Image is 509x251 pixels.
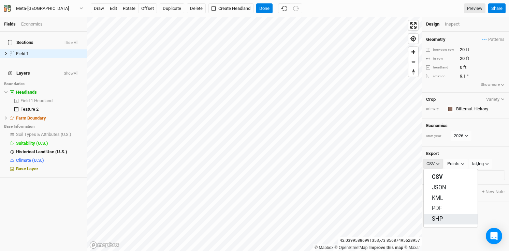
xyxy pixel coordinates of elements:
[16,115,83,121] div: Farm Boundary
[426,97,436,102] h4: Crop
[432,194,443,202] span: KML
[16,141,48,146] span: Suitability (U.S.)
[335,245,368,250] a: OpenStreetMap
[315,245,333,250] a: Mapbox
[16,132,71,137] span: Soil Types & Attributes (U.S.)
[20,98,53,103] span: Field 1 Headland
[426,151,505,156] h4: Export
[454,105,505,113] input: Bitternut Hickory
[16,51,83,57] div: Field 1
[426,123,505,128] h4: Economics
[426,56,456,61] div: in row
[20,107,83,112] div: Feature 2
[160,3,184,14] button: Duplicate
[338,237,422,244] div: 42.03995886991353 , -73.85687495628957
[488,3,506,14] button: Share
[21,21,43,27] div: Economics
[16,158,83,163] div: Climate (U.S.)
[3,5,84,12] button: Meta-[GEOGRAPHIC_DATA]
[432,173,443,181] span: CSV
[16,166,83,172] div: Base Layer
[486,228,502,244] div: Open Intercom Messenger
[445,21,469,27] div: Inspect
[107,3,120,14] button: edit
[138,3,157,14] button: offset
[426,160,435,167] div: CSV
[16,149,67,154] span: Historical Land Use (U.S.)
[426,21,439,27] div: Design
[91,3,107,14] button: draw
[447,160,460,167] div: Points
[4,21,16,27] a: Fields
[87,17,422,251] canvas: Map
[408,67,418,77] button: Reset bearing to north
[408,20,418,30] button: Enter fullscreen
[63,71,79,76] button: ShowAll
[8,40,33,45] span: Sections
[480,81,505,88] button: Showmore
[404,245,420,250] a: Maxar
[16,90,83,95] div: Headlands
[278,3,290,14] button: Undo (^z)
[426,37,446,42] h4: Geometry
[432,205,442,213] span: PDF
[426,65,456,70] div: headland
[16,90,37,95] span: Headlands
[469,159,492,169] button: lat,lng
[464,3,485,14] a: Preview
[482,189,505,195] button: + New Note
[486,97,505,102] button: Variety
[16,158,44,163] span: Climate (U.S.)
[408,47,418,57] button: Zoom in
[451,131,471,141] button: 2026
[426,47,456,52] div: between row
[426,74,456,79] div: rotation
[482,36,505,43] button: Patterns
[16,149,83,155] div: Historical Land Use (U.S.)
[16,5,69,12] div: Meta-Tivoli
[20,98,83,104] div: Field 1 Headland
[16,115,46,121] span: Farm Boundary
[290,3,302,14] button: Redo (^Z)
[8,70,30,76] span: Layers
[16,51,29,56] span: Field 1
[187,3,206,14] button: Delete
[432,184,446,192] span: JSON
[256,3,273,14] button: Done
[369,245,403,250] a: Improve this map
[408,57,418,67] button: Zoom out
[444,159,468,169] button: Points
[408,34,418,44] button: Find my location
[432,215,443,223] span: SHP
[16,141,83,146] div: Suitability (U.S.)
[423,159,443,169] button: CSV
[120,3,139,14] button: rotate
[208,3,253,14] button: Create Headland
[20,107,39,112] span: Feature 2
[426,134,450,139] div: start year
[16,5,69,12] div: Meta-[GEOGRAPHIC_DATA]
[16,132,83,137] div: Soil Types & Attributes (U.S.)
[16,166,38,171] span: Base Layer
[426,106,443,111] div: primary
[89,241,119,249] a: Mapbox logo
[472,160,484,167] div: lat,lng
[64,41,79,45] button: Hide All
